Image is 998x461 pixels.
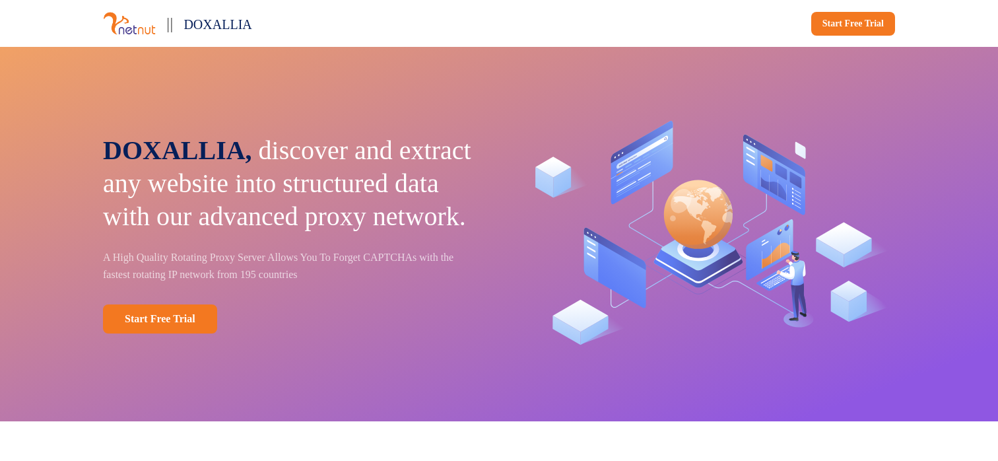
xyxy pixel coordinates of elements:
[166,11,173,36] p: ||
[103,134,481,233] p: discover and extract any website into structured data with our advanced proxy network.
[103,135,252,165] span: DOXALLIA,
[183,17,251,32] span: DOXALLIA
[103,249,481,283] p: A High Quality Rotating Proxy Server Allows You To Forget CAPTCHAs with the fastest rotating IP n...
[811,12,895,36] a: Start Free Trial
[103,304,217,334] a: Start Free Trial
